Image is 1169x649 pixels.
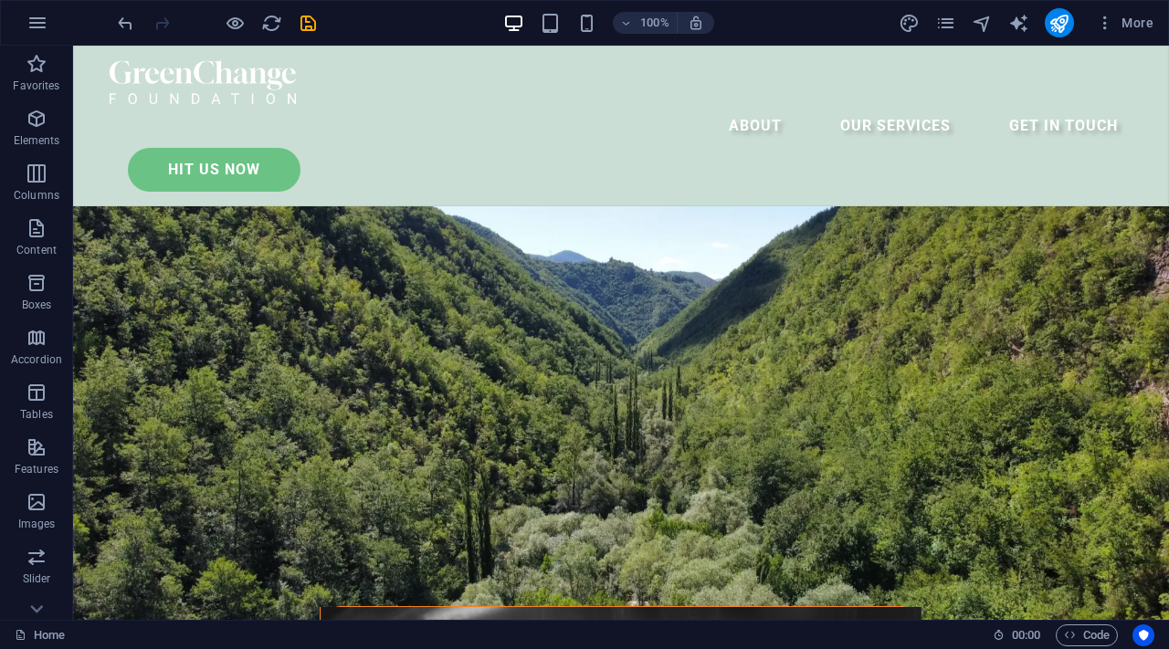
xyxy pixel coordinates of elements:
[22,298,52,312] p: Boxes
[1012,624,1040,646] span: 00 00
[13,79,59,93] p: Favorites
[1025,628,1027,642] span: :
[1045,8,1074,37] button: publish
[1064,624,1110,646] span: Code
[18,517,56,531] p: Images
[1132,624,1154,646] button: Usercentrics
[899,12,921,34] button: design
[1056,624,1118,646] button: Code
[14,188,59,203] p: Columns
[935,12,957,34] button: pages
[899,13,920,34] i: Design (Ctrl+Alt+Y)
[115,13,136,34] i: Undo: Change animation (Ctrl+Z)
[1096,14,1153,32] span: More
[640,12,669,34] h6: 100%
[1008,13,1029,34] i: AI Writer
[935,13,956,34] i: Pages (Ctrl+Alt+S)
[993,624,1041,646] h6: Session time
[23,571,51,586] p: Slider
[16,243,57,257] p: Content
[20,407,53,422] p: Tables
[298,13,319,34] i: Save (Ctrl+S)
[14,133,60,148] p: Elements
[688,15,704,31] i: On resize automatically adjust zoom level to fit chosen device.
[260,12,282,34] button: reload
[297,12,319,34] button: save
[972,12,994,34] button: navigator
[1008,12,1030,34] button: text_generator
[114,12,136,34] button: undo
[15,462,58,476] p: Features
[11,352,62,367] p: Accordion
[1048,13,1069,34] i: Publish
[224,12,246,34] button: Click here to leave preview mode and continue editing
[15,624,65,646] a: Click to cancel selection. Double-click to open Pages
[972,13,993,34] i: Navigator
[1089,8,1161,37] button: More
[261,13,282,34] i: Reload page
[613,12,678,34] button: 100%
